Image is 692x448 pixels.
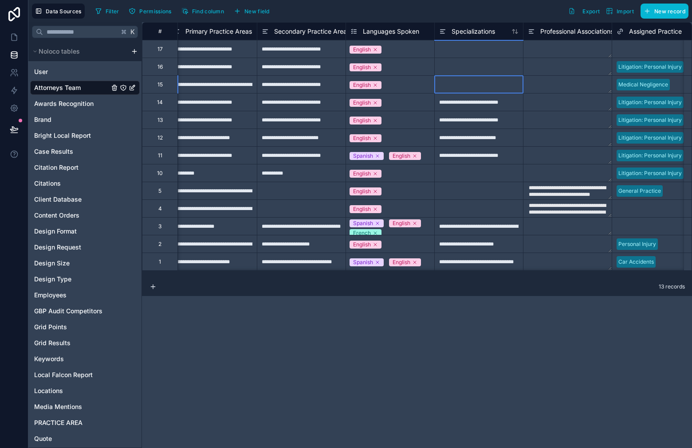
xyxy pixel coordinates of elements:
div: Litigation: Personal Injury [618,98,682,106]
button: Permissions [126,4,174,18]
div: English [353,63,371,71]
span: Languages Spoken [363,27,419,36]
div: Litigation: Personal Injury [618,134,682,142]
span: New field [244,8,270,15]
div: English [353,205,371,213]
div: 4 [158,205,162,212]
button: Data Sources [32,4,85,19]
div: Car Accidents [618,258,654,266]
div: General Practice [618,187,661,195]
span: Professional Associations [540,27,613,36]
span: New record [654,8,685,15]
div: Litigation: Personal Injury [618,152,682,160]
div: Litigation: Personal Injury [618,116,682,124]
div: Litigation: Personal Injury [618,63,682,71]
div: French [353,229,371,237]
span: Data Sources [46,8,82,15]
div: English [353,46,371,54]
div: Spanish [353,219,373,227]
div: 12 [157,134,163,141]
button: Import [603,4,637,19]
div: English [393,219,410,227]
span: Permissions [139,8,171,15]
div: English [353,170,371,178]
span: Export [582,8,600,15]
div: 2 [158,241,161,248]
div: 17 [157,46,163,53]
button: Find column [178,4,227,18]
span: Find column [192,8,224,15]
div: 16 [157,63,163,70]
div: Spanish [353,152,373,160]
span: Assigned Practice [629,27,682,36]
span: 13 records [659,283,685,290]
span: Import [617,8,634,15]
button: New field [231,4,273,18]
div: # [149,28,171,35]
div: English [353,187,371,195]
div: Litigation: Personal Injury [618,169,682,177]
a: New record [637,4,688,19]
a: Permissions [126,4,178,18]
div: English [393,152,410,160]
span: Specializations [452,27,495,36]
div: English [353,134,371,142]
div: 3 [158,223,161,230]
div: Medical Negligence [618,81,668,89]
span: K [130,29,136,35]
div: 15 [157,81,163,88]
div: 5 [158,187,161,195]
div: 10 [157,170,163,177]
div: English [353,241,371,249]
div: Personal Injury [618,240,656,248]
span: Filter [106,8,119,15]
div: English [393,258,410,266]
span: Primary Practice Areas [185,27,252,36]
div: 11 [158,152,162,159]
span: Secondary Practice Areas [274,27,350,36]
div: English [353,81,371,89]
div: Spanish [353,258,373,266]
div: English [353,99,371,107]
button: Filter [92,4,122,18]
div: 13 [157,117,163,124]
button: Export [565,4,603,19]
div: English [353,117,371,125]
div: 1 [159,258,161,265]
div: 14 [157,99,163,106]
button: New record [641,4,688,19]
